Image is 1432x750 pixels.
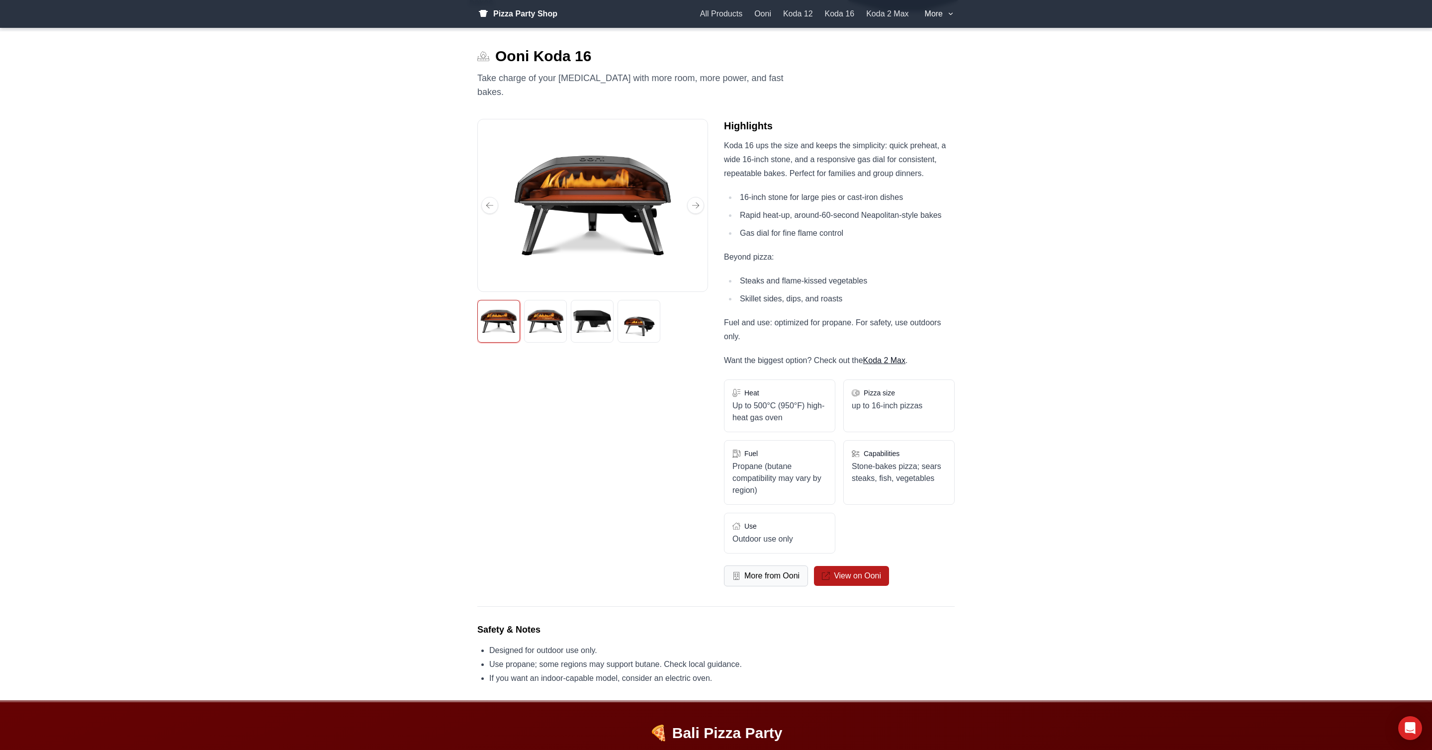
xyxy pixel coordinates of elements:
[814,566,889,586] a: View on Ooni
[834,570,881,582] span: View on Ooni
[744,521,757,531] span: Use
[489,645,955,656] li: Designed for outdoor use only.
[864,388,895,398] span: Pizza size
[489,672,955,684] li: If you want an indoor-capable model, consider an electric oven.
[744,388,759,398] span: Heat
[486,201,494,209] img: Prev
[737,274,955,288] li: Steaks and flame-kissed vegetables
[732,572,740,580] img: Brand
[618,300,660,343] button: To scale
[925,8,955,20] button: More
[724,316,955,344] p: Fuel and use: optimized for propane. For safety, use outdoors only.
[1398,716,1422,740] div: Open Intercom Messenger
[852,400,946,412] p: up to 16-inch pizzas
[477,623,955,637] h2: Safety & Notes
[754,8,771,20] a: Ooni
[866,8,908,20] a: Koda 2 Max
[737,226,955,240] li: Gas dial for fine flame control
[700,8,742,20] a: All Products
[493,8,557,20] span: Pizza Party Shop
[732,400,827,424] p: Up to 500°C (950°F) high-heat gas oven
[783,8,813,20] a: Koda 12
[825,8,855,20] a: Koda 16
[737,208,955,222] li: Rapid heat-up, around-60-second Neapolitan-style bakes
[732,522,740,530] img: Use
[732,389,740,397] img: Heat
[477,50,489,62] img: Gas
[744,570,800,582] span: More from Ooni
[852,450,860,458] img: Capabilities
[477,300,520,343] button: Front
[724,250,955,264] p: Beyond pizza:
[737,190,955,204] li: 16-inch stone for large pies or cast-iron dishes
[572,301,612,341] img: Side
[477,71,811,99] p: Take charge of your [MEDICAL_DATA] with more room, more power, and fast bakes.
[687,197,704,214] button: Next
[478,119,708,291] img: Front
[737,292,955,306] li: Skillet sides, dips, and roasts
[526,301,565,341] img: With pizza
[524,300,567,343] button: With pizza
[864,449,899,459] span: Capabilities
[822,572,830,580] img: Official
[724,119,955,133] h2: Highlights
[925,8,943,20] span: More
[744,449,758,459] span: Fuel
[495,47,591,65] h1: Ooni Koda 16
[724,139,955,181] p: Koda 16 ups the size and keeps the simplicity: quick preheat, a wide 16-inch stone, and a respons...
[477,8,557,20] a: Pizza Party Shop
[481,197,498,214] button: Previous
[571,300,614,343] button: Side
[692,201,700,209] img: Next
[732,461,827,496] p: Propane (butane compatibility may vary by region)
[852,461,946,484] p: Stone-bakes pizza; sears steaks, fish, vegetables
[477,724,955,742] p: 🍕 Bali Pizza Party
[619,301,659,341] img: To scale
[732,450,740,458] img: Fuel
[724,354,955,368] p: Want the biggest option? Check out the .
[489,658,955,670] li: Use propane; some regions may support butane. Check local guidance.
[863,356,905,365] a: Koda 2 Max
[732,533,827,545] p: Outdoor use only
[852,389,860,397] img: Size
[479,301,519,341] img: Front
[724,565,808,586] a: More from Ooni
